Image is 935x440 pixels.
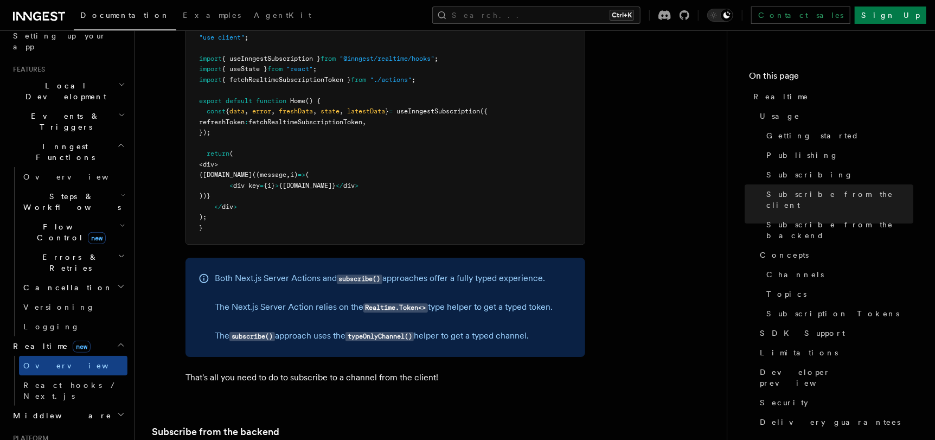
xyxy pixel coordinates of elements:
[229,182,233,189] span: <
[88,232,106,244] span: new
[755,343,913,362] a: Limitations
[363,303,428,313] code: Realtime.Token<>
[755,323,913,343] a: SDK Support
[755,245,913,265] a: Concepts
[755,412,913,432] a: Delivery guarantees
[305,171,309,178] span: (
[176,3,247,29] a: Examples
[215,271,553,286] p: Both Next.js Server Actions and approaches offer a fully typed experience.
[199,171,286,178] span: {[DOMAIN_NAME]((message
[762,126,913,145] a: Getting started
[762,265,913,284] a: Channels
[19,282,113,293] span: Cancellation
[254,11,311,20] span: AgentKit
[9,106,127,137] button: Events & Triggers
[313,65,317,73] span: ;
[762,145,913,165] a: Publishing
[396,107,480,115] span: useInngestSubscription
[19,356,127,375] a: Overview
[222,55,321,62] span: { useInngestSubscription }
[214,203,222,211] span: </
[760,397,808,408] span: Security
[19,252,118,273] span: Errors & Retries
[199,213,207,221] span: );
[199,76,222,84] span: import
[290,97,305,105] span: Home
[362,118,366,126] span: ,
[340,55,434,62] span: "@inngest/realtime/hooks"
[9,141,117,163] span: Inngest Functions
[9,111,118,132] span: Events & Triggers
[214,161,218,168] span: >
[222,203,233,211] span: div
[9,80,118,102] span: Local Development
[336,182,343,189] span: </
[9,65,45,74] span: Features
[480,107,488,115] span: ({
[199,65,222,73] span: import
[199,192,210,200] span: ))}
[233,203,237,211] span: >
[760,417,900,428] span: Delivery guarantees
[434,55,438,62] span: ;
[321,55,336,62] span: from
[19,217,127,247] button: Flow Controlnew
[245,107,248,115] span: ,
[290,171,298,178] span: i)
[19,317,127,336] a: Logging
[286,65,313,73] span: "react"
[762,184,913,215] a: Subscribe from the client
[233,182,260,189] span: div key
[766,169,853,180] span: Subscribing
[9,410,112,421] span: Middleware
[286,171,290,178] span: ,
[755,106,913,126] a: Usage
[760,111,800,122] span: Usage
[19,278,127,297] button: Cancellation
[9,341,91,352] span: Realtime
[19,297,127,317] a: Versioning
[23,381,119,400] span: React hooks / Next.js
[766,289,806,299] span: Topics
[199,161,203,168] span: <
[199,129,210,136] span: });
[766,219,913,241] span: Subscribe from the backend
[760,367,913,388] span: Developer preview
[19,375,127,406] a: React hooks / Next.js
[19,221,119,243] span: Flow Control
[279,107,313,115] span: freshData
[9,76,127,106] button: Local Development
[245,118,248,126] span: :
[855,7,926,24] a: Sign Up
[248,118,362,126] span: fetchRealtimeSubscriptionToken
[252,107,271,115] span: error
[245,34,248,41] span: ;
[9,336,127,356] button: Realtimenew
[23,322,80,331] span: Logging
[762,215,913,245] a: Subscribe from the backend
[74,3,176,30] a: Documentation
[762,304,913,323] a: Subscription Tokens
[199,224,203,232] span: }
[23,303,95,311] span: Versioning
[199,118,245,126] span: refreshToken
[755,393,913,412] a: Security
[226,97,252,105] span: default
[321,107,340,115] span: state
[370,76,412,84] span: "./actions"
[23,173,135,181] span: Overview
[298,171,305,178] span: =>
[9,356,127,406] div: Realtimenew
[271,107,275,115] span: ,
[23,361,135,370] span: Overview
[345,332,414,341] code: typeOnlyChannel()
[762,165,913,184] a: Subscribing
[9,26,127,56] a: Setting up your app
[313,107,317,115] span: ,
[385,107,389,115] span: }
[185,370,585,385] p: That's all you need to do to subscribe to a channel from the client!
[183,11,241,20] span: Examples
[80,11,170,20] span: Documentation
[229,150,233,157] span: (
[760,328,845,339] span: SDK Support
